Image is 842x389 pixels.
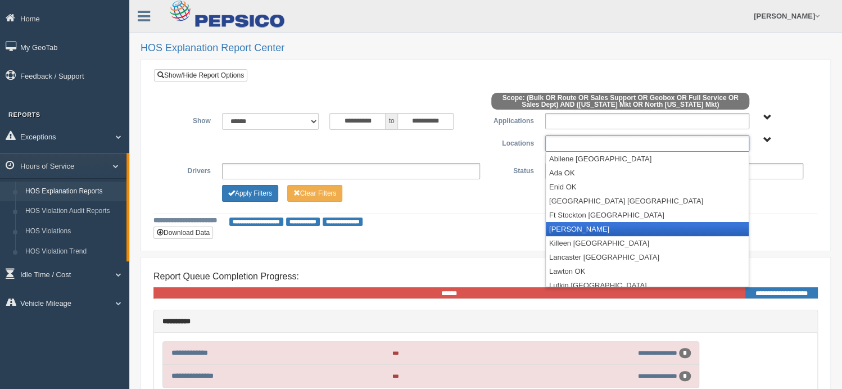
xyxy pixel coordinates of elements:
a: Show/Hide Report Options [154,69,247,82]
li: Lufkin [GEOGRAPHIC_DATA] [546,278,749,292]
label: Drivers [162,163,216,177]
li: Lancaster [GEOGRAPHIC_DATA] [546,250,749,264]
li: Enid OK [546,180,749,194]
li: Killeen [GEOGRAPHIC_DATA] [546,236,749,250]
button: Change Filter Options [287,185,343,202]
label: Status [486,163,540,177]
button: Download Data [153,227,213,239]
label: Applications [486,113,540,126]
label: Show [162,113,216,126]
li: [PERSON_NAME] [546,222,749,236]
h4: Report Queue Completion Progress: [153,272,818,282]
span: Scope: (Bulk OR Route OR Sales Support OR Geobox OR Full Service OR Sales Dept) AND ([US_STATE] M... [491,93,749,110]
label: Locations [486,135,540,149]
a: HOS Violation Audit Reports [20,201,126,221]
li: Ft Stockton [GEOGRAPHIC_DATA] [546,208,749,222]
a: HOS Violations [20,221,126,242]
li: Ada OK [546,166,749,180]
h2: HOS Explanation Report Center [141,43,831,54]
a: HOS Explanation Reports [20,182,126,202]
a: HOS Violation Trend [20,242,126,262]
button: Change Filter Options [222,185,278,202]
li: Lawton OK [546,264,749,278]
li: [GEOGRAPHIC_DATA] [GEOGRAPHIC_DATA] [546,194,749,208]
span: to [386,113,397,130]
li: Abilene [GEOGRAPHIC_DATA] [546,152,749,166]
